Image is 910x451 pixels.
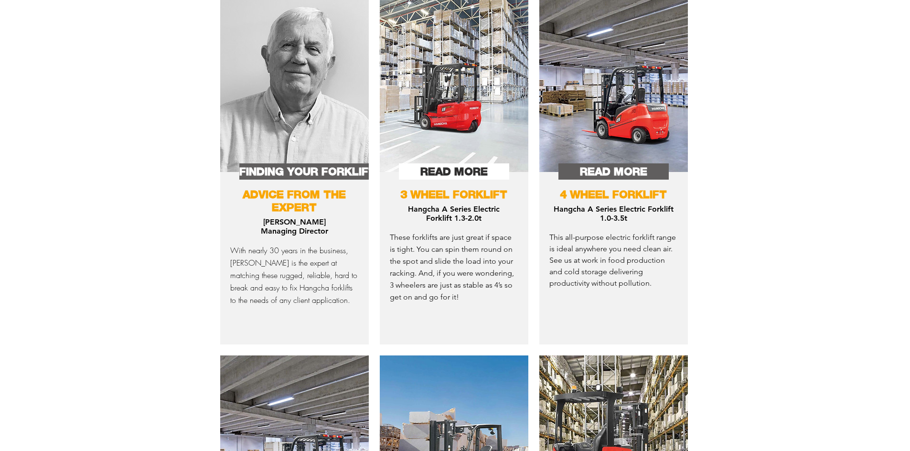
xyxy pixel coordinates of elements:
[580,164,647,179] span: READ MORE
[243,188,346,214] span: ADVICE FROM THE EXPERT
[390,233,514,301] span: These forklifts are just great if space is tight. You can spin them round on the spot and slide t...
[560,188,667,201] span: 4 WHEEL FORKLIFT
[554,204,674,223] span: Hangcha A Series Electric Forklift 1.0-3.5t
[230,245,357,305] span: With nearly 30 years in the business, [PERSON_NAME] is the expert at matching these rugged, relia...
[263,217,326,226] span: [PERSON_NAME]
[239,163,350,180] div: FINDING YOUR FORKLIFT
[549,233,676,288] span: This all-purpose electric forklift range is ideal anywhere you need clean air. See us at work in ...
[558,163,669,180] a: READ MORE
[239,164,376,179] span: FINDING YOUR FORKLIFT
[399,163,509,180] a: READ MORE
[239,163,376,180] div: FINDING YOUR FORKLIFT
[261,226,328,236] span: Managing Director
[408,204,500,223] span: Hangcha A Series Electric Forklift 1.3-2.0t
[400,188,507,201] span: 3 WHEEL FORKLIFT
[420,164,488,179] span: READ MORE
